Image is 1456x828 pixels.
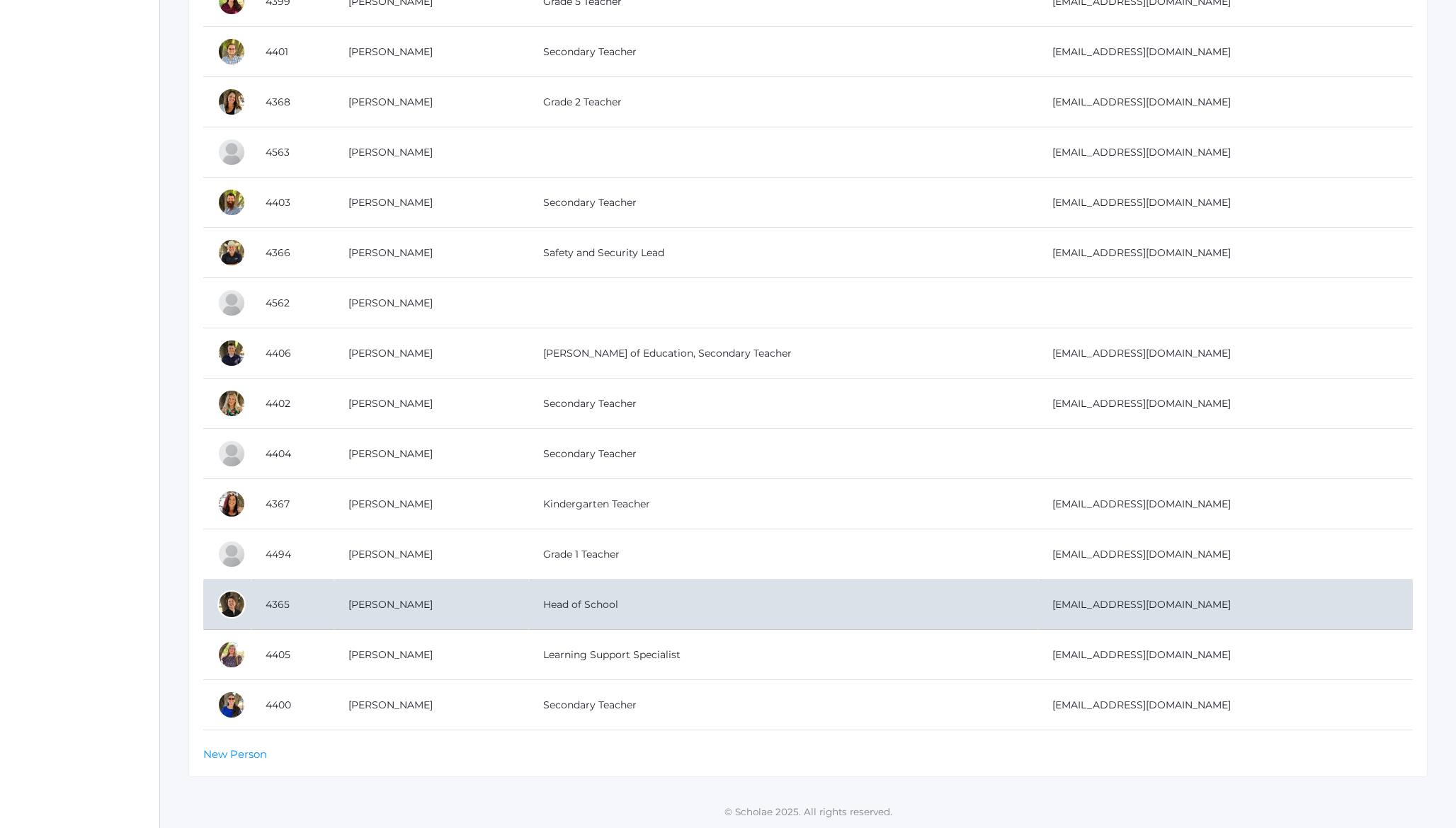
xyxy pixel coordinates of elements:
td: Learning Support Specialist [529,630,1038,680]
td: Grade 1 Teacher [529,529,1038,580]
td: Kindergarten Teacher [529,479,1038,529]
td: 4406 [251,328,334,379]
div: Kylen Braileanu [217,38,246,66]
td: [PERSON_NAME] [334,479,529,529]
td: 4494 [251,529,334,580]
td: Secondary Teacher [529,429,1038,479]
td: [EMAIL_ADDRESS][DOMAIN_NAME] [1038,580,1413,630]
td: [EMAIL_ADDRESS][DOMAIN_NAME] [1038,630,1413,680]
td: 4404 [251,429,334,479]
td: Grade 2 Teacher [529,77,1038,127]
td: [PERSON_NAME] [334,278,529,328]
td: [PERSON_NAME] [334,127,529,178]
td: Head of School [529,580,1038,630]
td: [EMAIL_ADDRESS][DOMAIN_NAME] [1038,479,1413,529]
a: New Person [203,747,267,761]
td: Safety and Security Lead [529,228,1038,278]
td: [EMAIL_ADDRESS][DOMAIN_NAME] [1038,127,1413,178]
td: [PERSON_NAME] [334,379,529,429]
td: [PERSON_NAME] [334,228,529,278]
p: © Scholae 2025. All rights reserved. [160,805,1456,819]
td: 4562 [251,278,334,328]
td: 4405 [251,630,334,680]
div: Kristine Rose [217,640,246,669]
div: Amber Farnes [217,88,246,116]
div: Richard Lepage [217,339,246,367]
td: [PERSON_NAME] [334,630,529,680]
td: [EMAIL_ADDRESS][DOMAIN_NAME] [1038,379,1413,429]
td: [EMAIL_ADDRESS][DOMAIN_NAME] [1038,27,1413,77]
td: [EMAIL_ADDRESS][DOMAIN_NAME] [1038,178,1413,228]
td: [EMAIL_ADDRESS][DOMAIN_NAME] [1038,328,1413,379]
td: 4365 [251,580,334,630]
td: 4400 [251,680,334,730]
td: 4366 [251,228,334,278]
td: [PERSON_NAME] [334,529,529,580]
td: [EMAIL_ADDRESS][DOMAIN_NAME] [1038,77,1413,127]
td: 4402 [251,379,334,429]
div: Ryan Johnson [217,238,246,267]
td: [PERSON_NAME] [334,178,529,228]
div: Dianna Renz [217,590,246,619]
div: Stephanie Todhunter [217,691,246,719]
div: Gina Pecor [217,490,246,518]
td: 4401 [251,27,334,77]
td: Secondary Teacher [529,379,1038,429]
div: Claudia Marosz [217,389,246,418]
td: [PERSON_NAME] [334,580,529,630]
td: 4403 [251,178,334,228]
td: [EMAIL_ADDRESS][DOMAIN_NAME] [1038,228,1413,278]
div: Bonnie Posey [217,540,246,568]
td: Secondary Teacher [529,178,1038,228]
td: [EMAIL_ADDRESS][DOMAIN_NAME] [1038,680,1413,730]
div: Matthew Hjelm [217,188,246,217]
td: [EMAIL_ADDRESS][DOMAIN_NAME] [1038,529,1413,580]
td: Secondary Teacher [529,680,1038,730]
td: [PERSON_NAME] [334,429,529,479]
div: Edie LaBelle [217,289,246,317]
td: [PERSON_NAME] [334,328,529,379]
td: [PERSON_NAME] of Education, Secondary Teacher [529,328,1038,379]
td: 4563 [251,127,334,178]
td: Secondary Teacher [529,27,1038,77]
div: Alexia Hemingway [217,138,246,166]
td: 4368 [251,77,334,127]
td: [PERSON_NAME] [334,680,529,730]
td: [PERSON_NAME] [334,27,529,77]
div: Manuela Orban [217,439,246,468]
td: [PERSON_NAME] [334,77,529,127]
td: 4367 [251,479,334,529]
